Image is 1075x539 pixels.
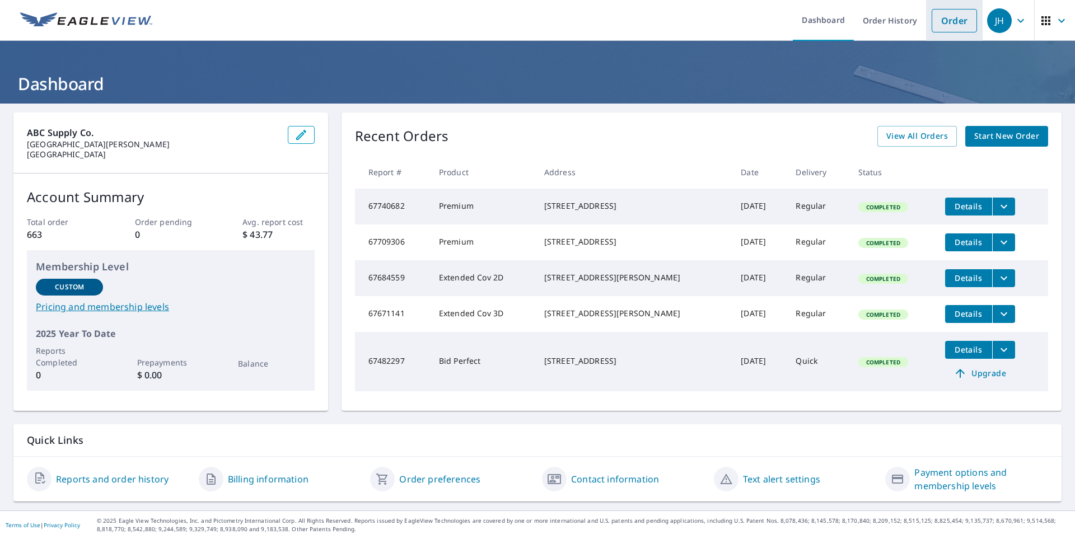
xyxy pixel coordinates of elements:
img: EV Logo [20,12,152,29]
p: Prepayments [137,357,204,368]
td: Premium [430,224,535,260]
p: Reports Completed [36,345,103,368]
button: detailsBtn-67709306 [945,233,992,251]
span: Completed [859,311,907,318]
th: Product [430,156,535,189]
a: View All Orders [877,126,957,147]
button: filesDropdownBtn-67671141 [992,305,1015,323]
p: Account Summary [27,187,315,207]
a: Order [932,9,977,32]
p: Custom [55,282,84,292]
div: [STREET_ADDRESS] [544,236,723,247]
a: Pricing and membership levels [36,300,306,313]
td: Regular [787,296,849,332]
span: Details [952,273,985,283]
span: Completed [859,239,907,247]
p: $ 0.00 [137,368,204,382]
h1: Dashboard [13,72,1062,95]
span: Details [952,237,985,247]
a: Billing information [228,472,309,486]
td: [DATE] [732,224,787,260]
button: filesDropdownBtn-67684559 [992,269,1015,287]
p: Recent Orders [355,126,449,147]
a: Payment options and membership levels [914,466,1048,493]
a: Privacy Policy [44,521,80,529]
span: Start New Order [974,129,1039,143]
th: Report # [355,156,430,189]
p: 0 [135,228,207,241]
div: [STREET_ADDRESS][PERSON_NAME] [544,272,723,283]
p: Total order [27,216,99,228]
span: Completed [859,358,907,366]
td: [DATE] [732,260,787,296]
a: Order preferences [399,472,480,486]
p: Quick Links [27,433,1048,447]
p: © 2025 Eagle View Technologies, Inc. and Pictometry International Corp. All Rights Reserved. Repo... [97,517,1069,533]
p: 0 [36,368,103,382]
td: Bid Perfect [430,332,535,391]
span: Details [952,308,985,319]
p: [GEOGRAPHIC_DATA] [27,149,279,160]
p: $ 43.77 [242,228,314,241]
span: Details [952,201,985,212]
button: filesDropdownBtn-67482297 [992,341,1015,359]
div: [STREET_ADDRESS][PERSON_NAME] [544,308,723,319]
td: 67709306 [355,224,430,260]
p: Order pending [135,216,207,228]
td: [DATE] [732,332,787,391]
td: Regular [787,224,849,260]
td: [DATE] [732,189,787,224]
td: Regular [787,260,849,296]
a: Start New Order [965,126,1048,147]
span: View All Orders [886,129,948,143]
p: Membership Level [36,259,306,274]
button: detailsBtn-67740682 [945,198,992,215]
td: [DATE] [732,296,787,332]
button: detailsBtn-67684559 [945,269,992,287]
p: | [6,522,80,528]
td: Quick [787,332,849,391]
td: 67684559 [355,260,430,296]
p: [GEOGRAPHIC_DATA][PERSON_NAME] [27,139,279,149]
th: Address [535,156,732,189]
a: Upgrade [945,364,1015,382]
div: [STREET_ADDRESS] [544,355,723,367]
p: Balance [238,358,305,369]
th: Status [849,156,936,189]
td: 67482297 [355,332,430,391]
td: Extended Cov 3D [430,296,535,332]
a: Terms of Use [6,521,40,529]
span: Completed [859,203,907,211]
a: Reports and order history [56,472,169,486]
td: 67671141 [355,296,430,332]
th: Date [732,156,787,189]
td: Regular [787,189,849,224]
td: 67740682 [355,189,430,224]
span: Completed [859,275,907,283]
button: filesDropdownBtn-67709306 [992,233,1015,251]
div: JH [987,8,1012,33]
span: Upgrade [952,367,1008,380]
p: ABC Supply Co. [27,126,279,139]
p: 663 [27,228,99,241]
a: Contact information [571,472,659,486]
div: [STREET_ADDRESS] [544,200,723,212]
button: detailsBtn-67482297 [945,341,992,359]
button: filesDropdownBtn-67740682 [992,198,1015,215]
p: Avg. report cost [242,216,314,228]
th: Delivery [787,156,849,189]
button: detailsBtn-67671141 [945,305,992,323]
td: Extended Cov 2D [430,260,535,296]
span: Details [952,344,985,355]
p: 2025 Year To Date [36,327,306,340]
td: Premium [430,189,535,224]
a: Text alert settings [743,472,820,486]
